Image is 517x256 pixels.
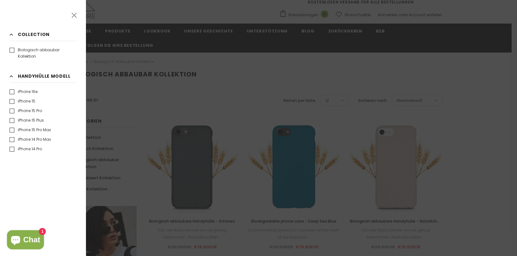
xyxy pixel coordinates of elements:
[10,127,51,133] label: iPhone 15 Pro Max
[18,73,71,80] span: Handyhülle Modell
[18,31,50,38] span: Collection
[10,47,76,60] label: Biologisch abbaubar Kollektion
[10,146,42,152] label: iPhone 14 Pro
[10,98,35,104] label: iPhone 15
[10,136,51,143] label: iPhone 14 Pro Max
[10,117,44,124] label: iPhone 15 Plus
[5,230,46,251] inbox-online-store-chat: Onlineshop-Chat von Shopify
[10,89,38,95] label: iPhone 16e
[10,108,42,114] label: iPhone 15 Pro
